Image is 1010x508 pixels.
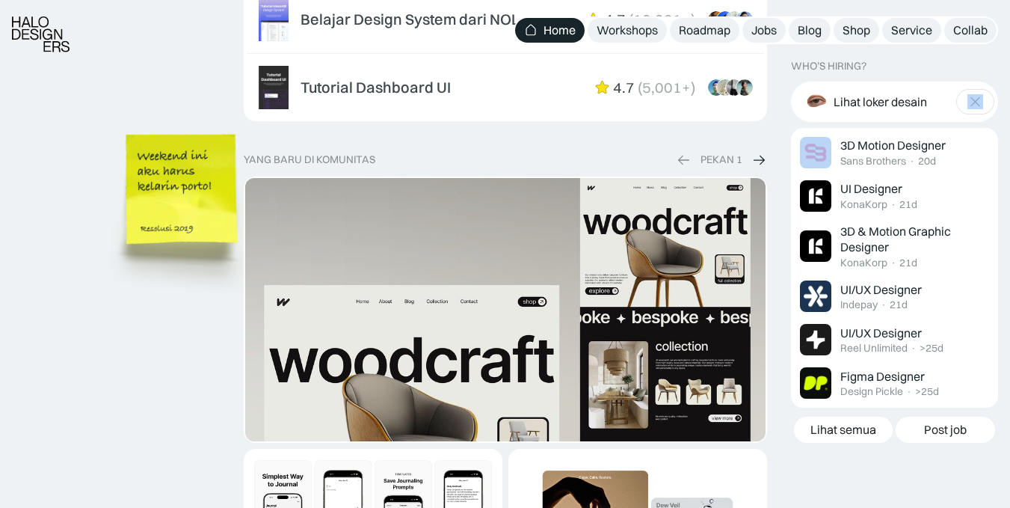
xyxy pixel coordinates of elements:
[891,22,932,38] div: Service
[679,22,730,38] div: Roadmap
[890,256,896,269] div: ·
[642,79,691,97] div: 5,001+
[840,368,925,384] div: Figma Designer
[944,18,997,43] a: Collab
[918,155,936,168] div: 20d
[515,18,585,43] a: Home
[700,153,742,166] div: PEKAN 1
[789,18,831,43] a: Blog
[800,324,831,355] img: Job Image
[909,155,915,168] div: ·
[840,256,887,269] div: KonaKorp
[794,174,996,218] a: Job ImageUI DesignerKonaKorp·21d
[794,361,996,405] a: Job ImageFigma DesignerDesign Pickle·>25d
[896,417,995,443] a: Post job
[633,10,691,28] div: 10,001+
[691,10,695,28] div: )
[794,318,996,361] a: Job ImageUI/UX DesignerReel Unlimited·>25d
[899,256,917,269] div: 21d
[843,22,870,38] div: Shop
[840,281,922,297] div: UI/UX Designer
[920,342,943,355] div: >25d
[544,22,576,38] div: Home
[953,22,988,38] div: Collab
[810,422,876,438] div: Lihat semua
[604,10,626,28] div: 4.7
[244,153,375,166] div: yang baru di komunitas
[597,22,658,38] div: Workshops
[840,181,902,197] div: UI Designer
[911,342,917,355] div: ·
[906,385,912,398] div: ·
[247,57,764,118] a: Tutorial Dashboard UI4.7(5,001+)
[899,198,917,211] div: 21d
[882,18,941,43] a: Service
[791,60,866,73] div: WHO’S HIRING?
[794,275,996,318] a: Job ImageUI/UX DesignerIndepay·21d
[244,177,767,443] a: Dynamic Image
[924,422,967,438] div: Post job
[800,137,831,168] img: Job Image
[794,218,996,275] a: Job Image3D & Motion Graphic DesignerKonaKorp·21d
[840,299,878,311] div: Indepay
[840,342,908,355] div: Reel Unlimited
[794,131,996,174] a: Job Image3D Motion DesignerSans Brothers·20d
[301,79,451,97] div: Tutorial Dashboard UI
[840,198,887,211] div: KonaKorp
[840,385,903,398] div: Design Pickle
[800,180,831,212] img: Job Image
[834,94,927,109] div: Lihat loker desain
[751,22,777,38] div: Jobs
[800,230,831,262] img: Job Image
[915,385,939,398] div: >25d
[840,138,946,153] div: 3D Motion Designer
[890,299,908,311] div: 21d
[840,325,922,340] div: UI/UX Designer
[670,18,739,43] a: Roadmap
[588,18,667,43] a: Workshops
[881,299,887,311] div: ·
[800,367,831,399] img: Job Image
[840,224,958,255] div: 3D & Motion Graphic Designer
[691,79,695,97] div: )
[613,79,635,97] div: 4.7
[301,10,520,28] div: Belajar Design System dari NOL
[800,281,831,312] img: Job Image
[629,10,633,28] div: (
[798,22,822,38] div: Blog
[840,155,906,168] div: Sans Brothers
[794,417,893,443] a: Lihat semua
[638,79,642,97] div: (
[834,18,879,43] a: Shop
[742,18,786,43] a: Jobs
[890,198,896,211] div: ·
